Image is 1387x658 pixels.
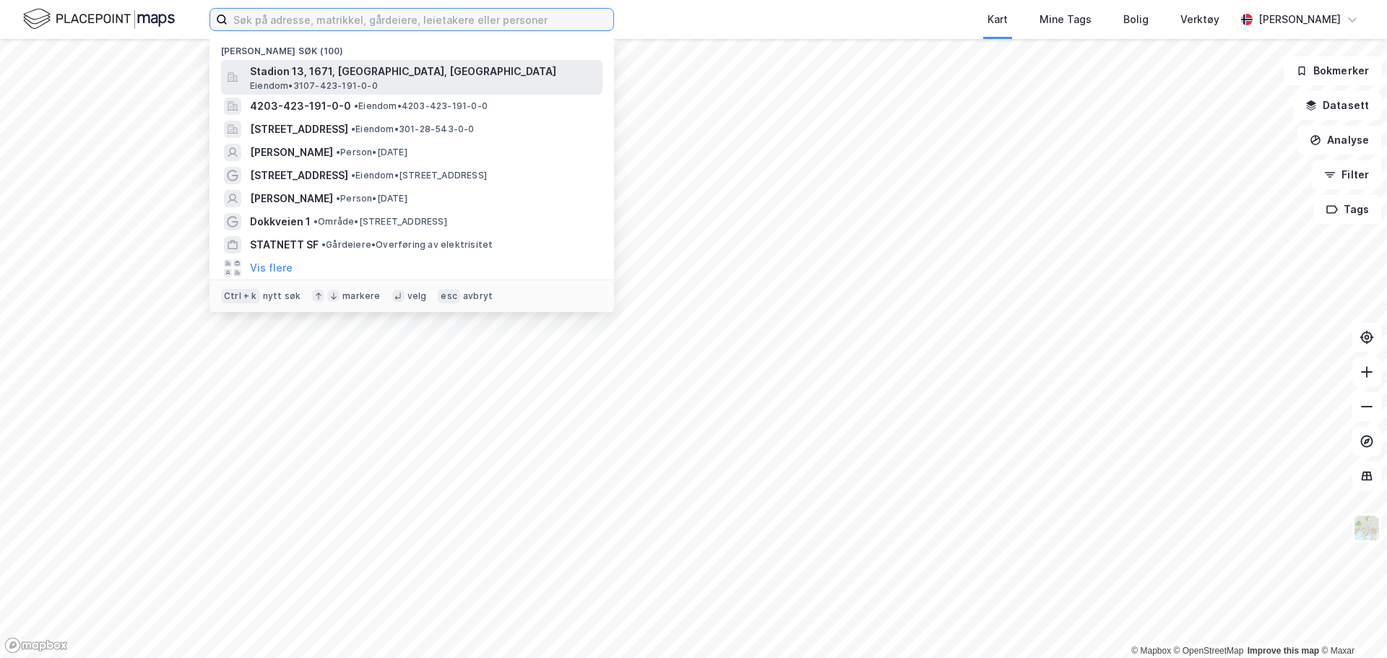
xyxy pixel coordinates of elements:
[1284,56,1381,85] button: Bokmerker
[263,290,301,302] div: nytt søk
[250,144,333,161] span: [PERSON_NAME]
[250,63,597,80] span: Stadion 13, 1671, [GEOGRAPHIC_DATA], [GEOGRAPHIC_DATA]
[1314,195,1381,224] button: Tags
[250,80,378,92] span: Eiendom • 3107-423-191-0-0
[336,147,407,158] span: Person • [DATE]
[250,213,311,230] span: Dokkveien 1
[321,239,326,250] span: •
[250,121,348,138] span: [STREET_ADDRESS]
[1180,11,1219,28] div: Verktøy
[1315,589,1387,658] iframe: Chat Widget
[988,11,1008,28] div: Kart
[250,167,348,184] span: [STREET_ADDRESS]
[314,216,318,227] span: •
[463,290,493,302] div: avbryt
[351,170,355,181] span: •
[314,216,447,228] span: Område • [STREET_ADDRESS]
[250,190,333,207] span: [PERSON_NAME]
[1258,11,1341,28] div: [PERSON_NAME]
[336,193,407,204] span: Person • [DATE]
[221,289,260,303] div: Ctrl + k
[1131,646,1171,656] a: Mapbox
[321,239,493,251] span: Gårdeiere • Overføring av elektrisitet
[354,100,488,112] span: Eiendom • 4203-423-191-0-0
[1174,646,1244,656] a: OpenStreetMap
[354,100,358,111] span: •
[351,124,355,134] span: •
[228,9,613,30] input: Søk på adresse, matrikkel, gårdeiere, leietakere eller personer
[250,259,293,277] button: Vis flere
[23,7,175,32] img: logo.f888ab2527a4732fd821a326f86c7f29.svg
[1297,126,1381,155] button: Analyse
[407,290,427,302] div: velg
[1353,514,1380,542] img: Z
[351,124,475,135] span: Eiendom • 301-28-543-0-0
[4,637,68,654] a: Mapbox homepage
[250,236,319,254] span: STATNETT SF
[209,34,614,60] div: [PERSON_NAME] søk (100)
[1123,11,1149,28] div: Bolig
[1248,646,1319,656] a: Improve this map
[1293,91,1381,120] button: Datasett
[250,98,351,115] span: 4203-423-191-0-0
[336,193,340,204] span: •
[336,147,340,157] span: •
[342,290,380,302] div: markere
[351,170,487,181] span: Eiendom • [STREET_ADDRESS]
[1312,160,1381,189] button: Filter
[438,289,460,303] div: esc
[1040,11,1092,28] div: Mine Tags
